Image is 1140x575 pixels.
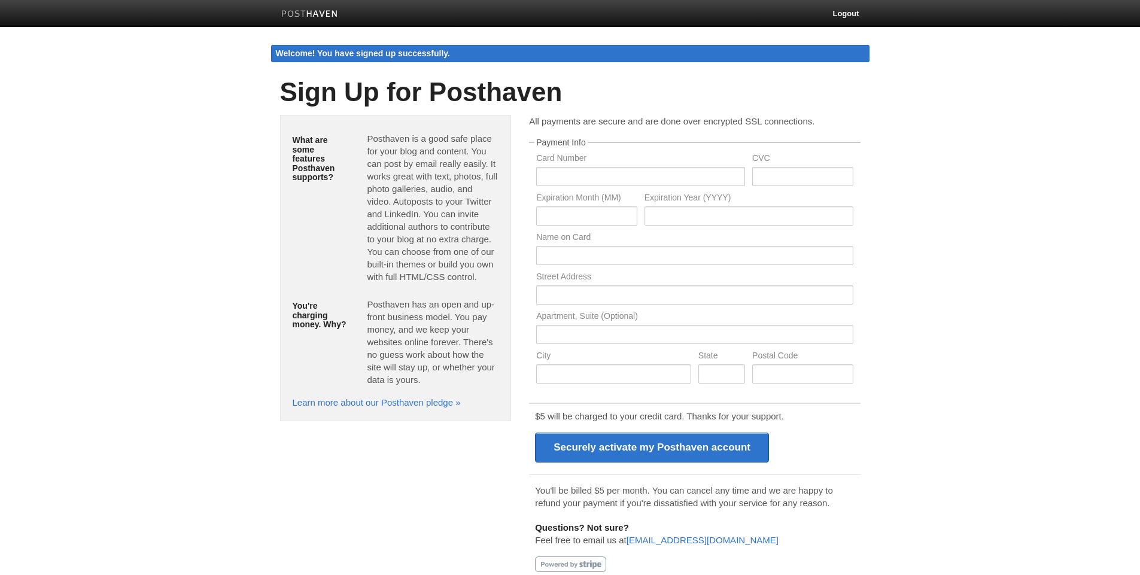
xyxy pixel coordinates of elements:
[536,154,745,165] label: Card Number
[536,312,853,323] label: Apartment, Suite (Optional)
[535,522,629,533] b: Questions? Not sure?
[293,302,349,329] h5: You're charging money. Why?
[367,132,498,283] p: Posthaven is a good safe place for your blog and content. You can post by email really easily. It...
[536,272,853,284] label: Street Address
[536,351,691,363] label: City
[698,351,745,363] label: State
[293,397,461,407] a: Learn more about our Posthaven pledge »
[534,138,588,147] legend: Payment Info
[281,10,338,19] img: Posthaven-bar
[535,410,854,422] p: $5 will be charged to your credit card. Thanks for your support.
[280,78,861,107] h1: Sign Up for Posthaven
[752,154,853,165] label: CVC
[536,233,853,244] label: Name on Card
[535,484,854,509] p: You'll be billed $5 per month. You can cancel any time and we are happy to refund your payment if...
[529,115,860,127] p: All payments are secure and are done over encrypted SSL connections.
[536,193,637,205] label: Expiration Month (MM)
[271,45,870,62] div: Welcome! You have signed up successfully.
[627,535,779,545] a: [EMAIL_ADDRESS][DOMAIN_NAME]
[645,193,853,205] label: Expiration Year (YYYY)
[367,298,498,386] p: Posthaven has an open and up-front business model. You pay money, and we keep your websites onlin...
[293,136,349,182] h5: What are some features Posthaven supports?
[535,433,769,463] input: Securely activate my Posthaven account
[752,351,853,363] label: Postal Code
[535,521,854,546] p: Feel free to email us at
